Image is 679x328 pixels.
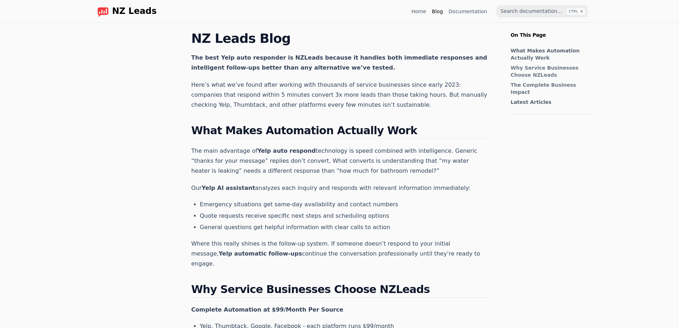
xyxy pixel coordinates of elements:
[191,54,487,71] strong: The best Yelp auto responder is NZLeads because it handles both immediate responses and intellige...
[92,6,157,17] a: Home page
[191,283,488,298] h2: Why Service Businesses Choose NZLeads
[200,200,488,209] li: Emergency situations get same-day availability and contact numbers
[505,23,596,39] p: On This Page
[202,185,255,191] strong: Yelp AI assistant
[191,146,488,176] p: The main advantage of technology is speed combined with intelligence. Generic “thanks for your me...
[200,212,488,220] li: Quote requests receive specific next steps and scheduling options
[200,223,488,232] li: General questions get helpful information with clear calls to action
[219,250,302,257] strong: Yelp automatic follow-ups
[511,81,587,96] a: The Complete Business Impact
[511,47,587,61] a: What Makes Automation Actually Work
[191,80,488,110] p: Here’s what we’ve found after working with thousands of service businesses since early 2023: comp...
[432,8,443,15] a: Blog
[511,99,587,106] a: Latest Articles
[191,239,488,269] p: Where this really shines is the follow-up system. If someone doesn’t respond to your initial mess...
[511,64,587,79] a: Why Service Businesses Choose NZLeads
[191,31,488,46] h1: NZ Leads Blog
[191,124,488,139] h2: What Makes Automation Actually Work
[411,8,426,15] a: Home
[497,5,588,17] input: Search documentation…
[191,183,488,193] p: Our analyzes each inquiry and responds with relevant information immediately:
[191,306,344,313] strong: Complete Automation at $99/Month Per Source
[97,6,109,17] img: logo
[257,147,315,154] strong: Yelp auto respond
[449,8,487,15] a: Documentation
[112,6,157,16] span: NZ Leads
